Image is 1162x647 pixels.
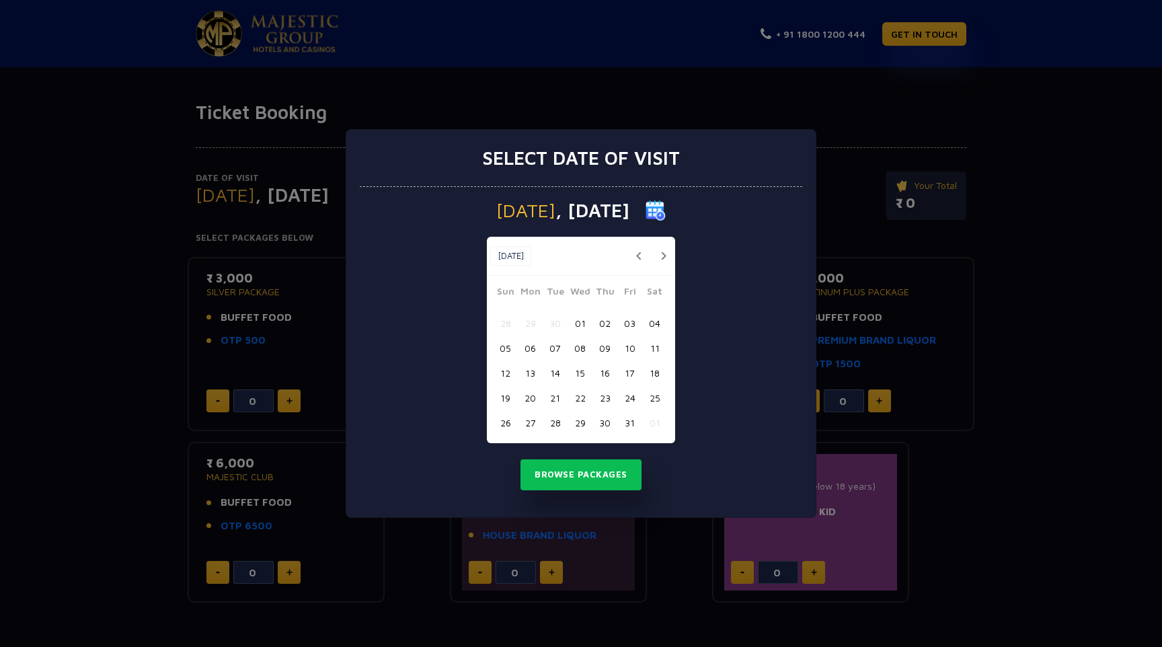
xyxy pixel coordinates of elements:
[592,385,617,410] button: 23
[646,200,666,221] img: calender icon
[493,284,518,303] span: Sun
[642,410,667,435] button: 01
[496,201,555,220] span: [DATE]
[518,284,543,303] span: Mon
[592,336,617,360] button: 09
[568,336,592,360] button: 08
[642,385,667,410] button: 25
[543,311,568,336] button: 30
[568,385,592,410] button: 22
[642,360,667,385] button: 18
[493,360,518,385] button: 12
[518,360,543,385] button: 13
[568,410,592,435] button: 29
[543,410,568,435] button: 28
[543,284,568,303] span: Tue
[482,147,680,169] h3: Select date of visit
[493,410,518,435] button: 26
[592,410,617,435] button: 30
[543,336,568,360] button: 07
[617,360,642,385] button: 17
[518,311,543,336] button: 29
[493,385,518,410] button: 19
[617,311,642,336] button: 03
[617,284,642,303] span: Fri
[568,284,592,303] span: Wed
[592,311,617,336] button: 02
[642,311,667,336] button: 04
[518,336,543,360] button: 06
[642,284,667,303] span: Sat
[617,410,642,435] button: 31
[493,336,518,360] button: 05
[568,311,592,336] button: 01
[518,410,543,435] button: 27
[518,385,543,410] button: 20
[520,459,642,490] button: Browse Packages
[543,385,568,410] button: 21
[543,360,568,385] button: 14
[617,385,642,410] button: 24
[490,246,531,266] button: [DATE]
[617,336,642,360] button: 10
[592,360,617,385] button: 16
[493,311,518,336] button: 28
[568,360,592,385] button: 15
[555,201,629,220] span: , [DATE]
[592,284,617,303] span: Thu
[642,336,667,360] button: 11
